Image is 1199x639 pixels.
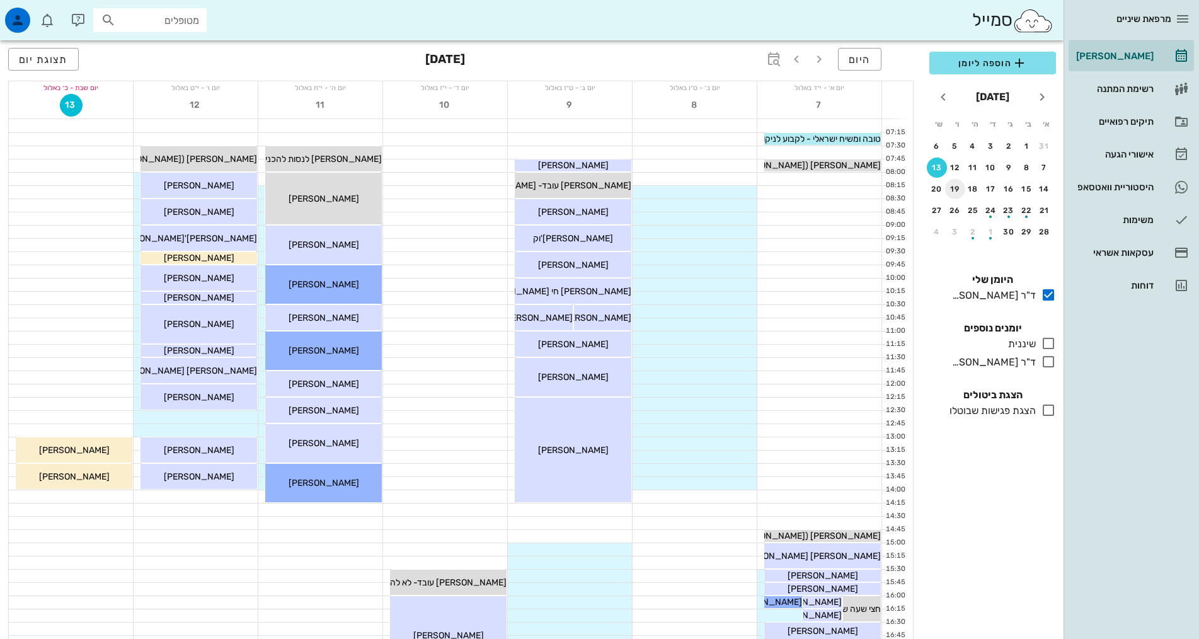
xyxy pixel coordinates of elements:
button: 12 [185,94,207,117]
div: 13:15 [882,445,908,456]
span: [PERSON_NAME] עובד- [PERSON_NAME] [466,180,631,191]
span: [PERSON_NAME] [788,570,858,581]
button: 1 [981,222,1001,242]
a: דוחות [1069,270,1194,301]
span: [PERSON_NAME] [164,471,234,482]
div: 11:15 [882,339,908,350]
button: 28 [1035,222,1055,242]
span: [PERSON_NAME] [502,313,573,323]
div: 3 [945,227,965,236]
div: 14:15 [882,498,908,509]
div: 11:00 [882,326,908,337]
button: 9 [999,158,1019,178]
div: שיננית [1003,337,1036,352]
div: 12:00 [882,379,908,389]
span: תצוגת יום [19,54,68,66]
span: [PERSON_NAME] [164,345,234,356]
span: [PERSON_NAME] [289,438,359,449]
div: 15 [1017,185,1037,193]
span: [PERSON_NAME] [39,445,110,456]
h4: היומן שלי [929,272,1056,287]
button: 4 [927,222,947,242]
button: 19 [945,179,965,199]
button: 29 [1017,222,1037,242]
div: עסקאות אשראי [1074,248,1154,258]
span: 9 [559,100,582,110]
span: [PERSON_NAME] [289,279,359,290]
div: 08:15 [882,180,908,191]
span: [PERSON_NAME] [164,180,234,191]
div: 10:15 [882,286,908,297]
div: 2 [963,227,983,236]
div: 16:15 [882,604,908,614]
span: 11 [309,100,332,110]
div: 11:30 [882,352,908,363]
button: 31 [1035,136,1055,156]
span: תג [37,10,45,18]
button: 23 [999,200,1019,221]
span: [PERSON_NAME] [164,292,234,303]
div: 1 [981,227,1001,236]
div: 10 [981,163,1001,172]
button: 11 [309,94,332,117]
a: עסקאות אשראי [1069,238,1194,268]
div: 16 [999,185,1019,193]
th: ש׳ [931,113,947,135]
span: [PERSON_NAME] ([PERSON_NAME]) [731,531,881,541]
div: 2 [999,142,1019,151]
span: [PERSON_NAME]'וק [533,233,613,244]
div: יום ג׳ - ט״ז באלול [508,81,632,94]
button: 24 [981,200,1001,221]
span: [PERSON_NAME] [289,239,359,250]
div: 13:30 [882,458,908,469]
div: 14:30 [882,511,908,522]
div: 08:00 [882,167,908,178]
button: הוספה ליומן [929,52,1056,74]
button: [DATE] [971,84,1014,110]
div: 09:15 [882,233,908,244]
div: 15:45 [882,577,908,588]
div: 14:45 [882,524,908,535]
span: [PERSON_NAME] [PERSON_NAME] [738,551,881,561]
div: 26 [945,206,965,215]
span: [PERSON_NAME] [PERSON_NAME] [114,366,257,376]
div: 15:00 [882,538,908,548]
div: 28 [1035,227,1055,236]
img: SmileCloud logo [1013,8,1053,33]
div: יום ב׳ - ט״ו באלול [633,81,757,94]
a: [PERSON_NAME] [1069,41,1194,71]
button: 18 [963,179,983,199]
span: [PERSON_NAME] ([PERSON_NAME]) עובדת [707,160,881,171]
div: 5 [945,142,965,151]
div: 3 [981,142,1001,151]
button: 13 [60,94,83,117]
button: 3 [981,136,1001,156]
th: ב׳ [1020,113,1036,135]
div: 15:15 [882,551,908,561]
div: 16:00 [882,590,908,601]
button: 4 [963,136,983,156]
button: 10 [981,158,1001,178]
div: 14:00 [882,485,908,495]
div: 14 [1035,185,1055,193]
a: תיקים רפואיים [1069,106,1194,137]
div: אישורי הגעה [1074,149,1154,159]
span: 13 [60,100,82,110]
div: 10:45 [882,313,908,323]
div: 08:30 [882,193,908,204]
button: 9 [559,94,582,117]
div: 09:30 [882,246,908,257]
h3: [DATE] [425,48,465,73]
div: 4 [963,142,983,151]
button: 26 [945,200,965,221]
div: 17 [981,185,1001,193]
span: [PERSON_NAME] [538,339,609,350]
div: 1 [1017,142,1037,151]
div: 07:15 [882,127,908,138]
h4: הצגת ביטולים [929,388,1056,403]
span: [PERSON_NAME] [164,207,234,217]
button: 2 [999,136,1019,156]
th: ד׳ [984,113,1001,135]
div: 07:30 [882,141,908,151]
div: ד"ר [PERSON_NAME] [947,355,1036,370]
